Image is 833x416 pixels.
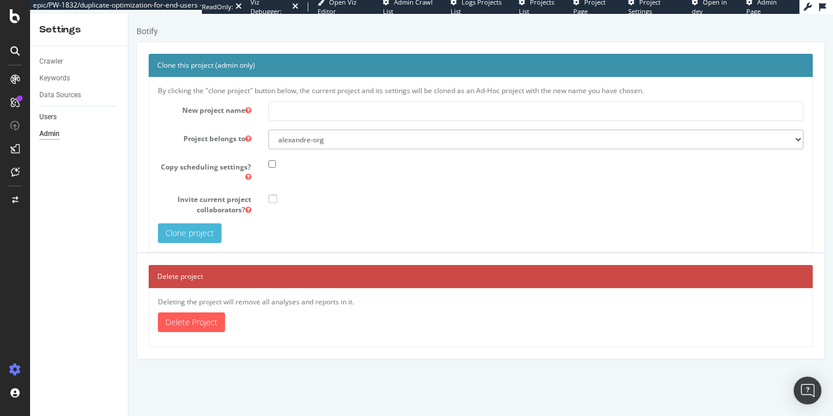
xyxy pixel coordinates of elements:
p: By clicking the "clone project" button below, the current project and its settings will be cloned... [30,72,675,82]
h4: Delete project [29,257,676,268]
a: Admin [39,128,120,140]
a: Data Sources [39,89,120,101]
h4: Clone this project (admin only) [29,46,676,57]
div: Data Sources [39,89,81,101]
a: Keywords [39,72,120,84]
div: Settings [39,23,119,36]
a: Delete Project [30,299,97,318]
div: Open Intercom Messenger [794,377,821,404]
label: New project name [21,87,131,101]
div: Admin [39,128,60,140]
div: Crawler [39,56,63,68]
div: Botify [8,12,30,23]
div: Keywords [39,72,70,84]
p: Deleting the project will remove all analyses and reports in it. [30,283,675,293]
span: Invite current project collaborators? [21,181,131,200]
div: ReadOnly: [202,2,233,12]
div: Users [39,111,57,123]
a: Users [39,111,120,123]
label: Copy scheduling settings? [21,144,131,168]
a: Crawler [39,56,120,68]
input: Clone project [30,209,93,229]
label: Project belongs to [21,116,131,130]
